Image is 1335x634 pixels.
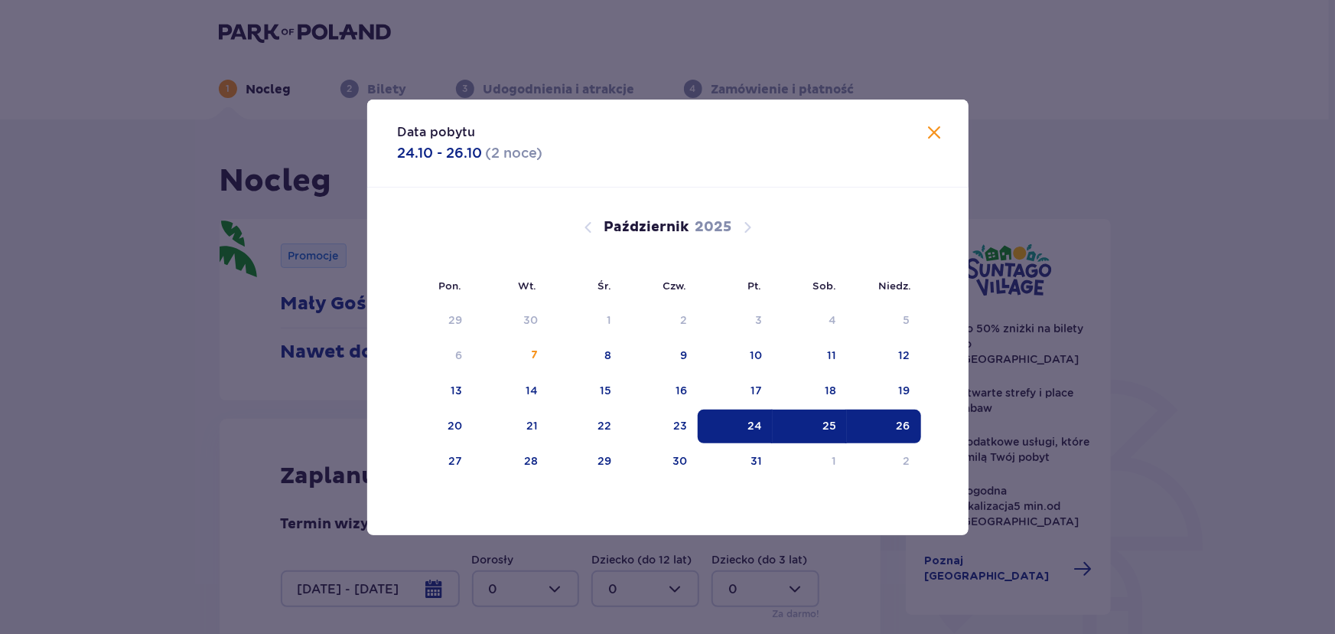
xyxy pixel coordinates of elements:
[549,304,623,338] td: Data niedostępna. środa, 1 października 2025
[738,218,757,237] button: Następny miesiąc
[773,445,847,479] td: 1
[398,410,474,443] td: 20
[523,312,538,328] div: 30
[600,383,611,398] div: 15
[473,410,549,443] td: 21
[698,374,773,408] td: 17
[455,348,462,363] div: 6
[698,304,773,338] td: Data niedostępna. piątek, 3 października 2025
[773,304,847,338] td: Data niedostępna. sobota, 4 października 2025
[813,279,837,292] small: Sob.
[604,218,689,237] p: Październik
[451,383,462,398] div: 13
[747,418,762,433] div: 24
[879,279,912,292] small: Niedz.
[676,383,687,398] div: 16
[698,339,773,373] td: 10
[663,279,687,292] small: Czw.
[398,374,474,408] td: 13
[822,418,836,433] div: 25
[680,312,687,328] div: 2
[398,339,474,373] td: Data niedostępna. poniedziałek, 6 października 2025
[519,279,537,292] small: Wt.
[473,374,549,408] td: 14
[622,410,698,443] td: 23
[847,339,921,373] td: 12
[827,348,836,363] div: 11
[904,453,910,469] div: 2
[773,339,847,373] td: 11
[622,374,698,408] td: 16
[439,279,462,292] small: Pon.
[751,383,762,398] div: 17
[398,445,474,479] td: 27
[847,445,921,479] td: 2
[473,304,549,338] td: Data niedostępna. wtorek, 30 września 2025
[698,445,773,479] td: 31
[549,374,623,408] td: 15
[755,312,762,328] div: 3
[899,383,910,398] div: 19
[549,339,623,373] td: 8
[622,445,698,479] td: 30
[604,348,611,363] div: 8
[398,124,476,141] p: Data pobytu
[598,279,612,292] small: Śr.
[847,374,921,408] td: 19
[473,339,549,373] td: 7
[773,410,847,443] td: Data zaznaczona. sobota, 25 października 2025
[526,383,538,398] div: 14
[773,374,847,408] td: 18
[750,348,762,363] div: 10
[398,304,474,338] td: Data niedostępna. poniedziałek, 29 września 2025
[673,418,687,433] div: 23
[622,339,698,373] td: 9
[672,453,687,469] div: 30
[904,312,910,328] div: 5
[832,453,836,469] div: 1
[748,279,762,292] small: Pt.
[597,453,611,469] div: 29
[579,218,597,237] button: Poprzedni miesiąc
[526,418,538,433] div: 21
[607,312,611,328] div: 1
[549,445,623,479] td: 29
[847,410,921,443] td: Data zaznaczona. niedziela, 26 października 2025
[622,304,698,338] td: Data niedostępna. czwartek, 2 października 2025
[897,418,910,433] div: 26
[448,453,462,469] div: 27
[825,383,836,398] div: 18
[926,124,944,143] button: Zamknij
[473,445,549,479] td: 28
[549,410,623,443] td: 22
[695,218,731,237] p: 2025
[524,453,538,469] div: 28
[597,418,611,433] div: 22
[829,312,836,328] div: 4
[448,418,462,433] div: 20
[847,304,921,338] td: Data niedostępna. niedziela, 5 października 2025
[398,144,483,162] p: 24.10 - 26.10
[899,348,910,363] div: 12
[680,348,687,363] div: 9
[486,144,543,162] p: ( 2 noce )
[531,348,538,363] div: 7
[698,410,773,443] td: Data zaznaczona. piątek, 24 października 2025
[751,453,762,469] div: 31
[448,312,462,328] div: 29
